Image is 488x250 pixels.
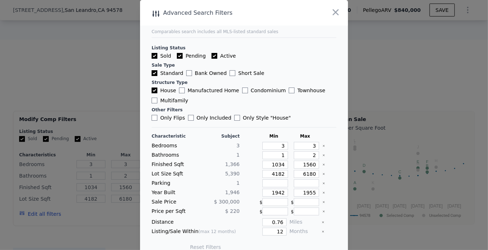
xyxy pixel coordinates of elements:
[225,208,240,214] span: $ 220
[236,152,240,158] span: 1
[188,115,194,121] input: Only Included
[177,52,206,59] label: Pending
[236,143,240,148] span: 3
[230,70,235,76] input: Short Sale
[179,87,239,94] label: Manufactured Home
[152,53,157,59] input: Sold
[236,180,240,186] span: 1
[188,114,231,121] label: Only Included
[152,52,171,59] label: Sold
[260,133,288,139] div: Min
[152,62,336,68] div: Sale Type
[289,87,325,94] label: Townhouse
[152,114,185,121] label: Only Flips
[212,52,236,59] label: Active
[152,133,194,139] div: Characteristic
[322,154,325,157] button: Clear
[291,133,319,139] div: Max
[322,182,325,185] button: Clear
[152,80,336,85] div: Structure Type
[152,88,157,93] input: House
[152,207,194,215] div: Price per Sqft
[225,189,240,195] span: 1,946
[322,201,325,204] button: Clear
[152,151,194,159] div: Bathrooms
[291,207,319,215] div: $
[260,198,288,206] div: $
[152,218,240,226] div: Distance
[152,179,194,187] div: Parking
[152,97,188,104] label: Multifamily
[199,229,236,234] span: (max 12 months)
[152,228,240,236] div: Listing/Sale Within
[152,70,183,77] label: Standard
[289,88,295,93] input: Townhouse
[242,88,248,93] input: Condominium
[152,98,157,103] input: Multifamily
[197,133,240,139] div: Subject
[152,70,157,76] input: Standard
[322,173,325,175] button: Clear
[179,88,185,93] input: Manufactured Home
[214,199,240,205] span: $ 300,000
[152,45,336,51] div: Listing Status
[152,115,157,121] input: Only Flips
[234,114,291,121] label: Only Style " House "
[289,228,319,236] div: Months
[186,70,192,76] input: Bank Owned
[260,207,288,215] div: $
[289,218,319,226] div: Miles
[230,70,264,77] label: Short Sale
[225,171,240,177] span: 5,390
[152,142,194,150] div: Bedrooms
[225,161,240,167] span: 1,366
[152,29,336,35] div: Comparables search includes all MLS-listed standard sales
[177,53,183,59] input: Pending
[322,210,325,213] button: Clear
[152,161,194,169] div: Finished Sqft
[322,144,325,147] button: Clear
[140,8,306,18] div: Advanced Search Filters
[322,191,325,194] button: Clear
[152,107,336,113] div: Other Filters
[242,87,286,94] label: Condominium
[322,163,325,166] button: Clear
[322,221,324,224] button: Clear
[152,87,176,94] label: House
[152,189,194,197] div: Year Built
[212,53,217,59] input: Active
[152,170,194,178] div: Lot Size Sqft
[234,115,240,121] input: Only Style "House"
[152,198,194,206] div: Sale Price
[291,198,319,206] div: $
[186,70,227,77] label: Bank Owned
[322,230,324,233] button: Clear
